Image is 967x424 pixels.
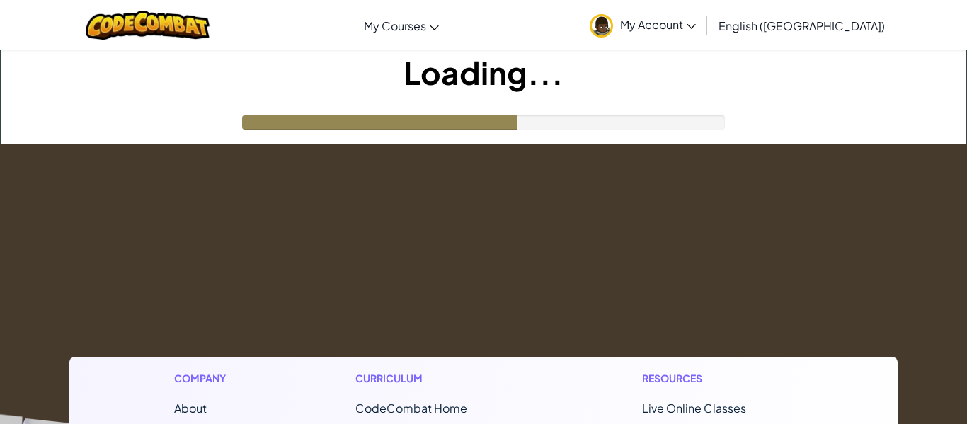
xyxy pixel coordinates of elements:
[620,17,696,32] span: My Account
[86,11,210,40] img: CodeCombat logo
[583,3,703,47] a: My Account
[719,18,885,33] span: English ([GEOGRAPHIC_DATA])
[355,371,527,386] h1: Curriculum
[642,401,746,416] a: Live Online Classes
[174,401,207,416] a: About
[642,371,793,386] h1: Resources
[357,6,446,45] a: My Courses
[174,371,240,386] h1: Company
[364,18,426,33] span: My Courses
[1,50,966,94] h1: Loading...
[711,6,892,45] a: English ([GEOGRAPHIC_DATA])
[590,14,613,38] img: avatar
[355,401,467,416] span: CodeCombat Home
